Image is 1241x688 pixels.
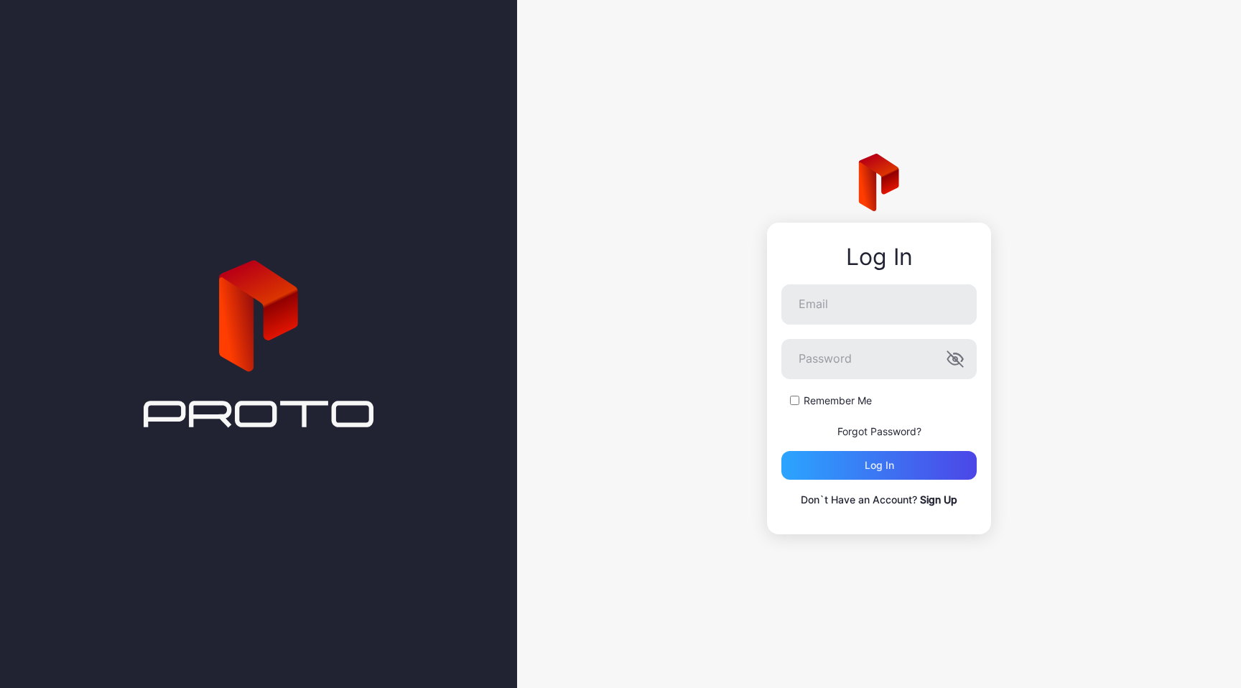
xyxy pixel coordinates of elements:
a: Forgot Password? [837,425,921,437]
button: Password [947,350,964,368]
input: Password [781,339,977,379]
label: Remember Me [804,394,872,408]
button: Log in [781,451,977,480]
a: Sign Up [920,493,957,506]
div: Log in [865,460,894,471]
div: Log In [781,244,977,270]
p: Don`t Have an Account? [781,491,977,508]
input: Email [781,284,977,325]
